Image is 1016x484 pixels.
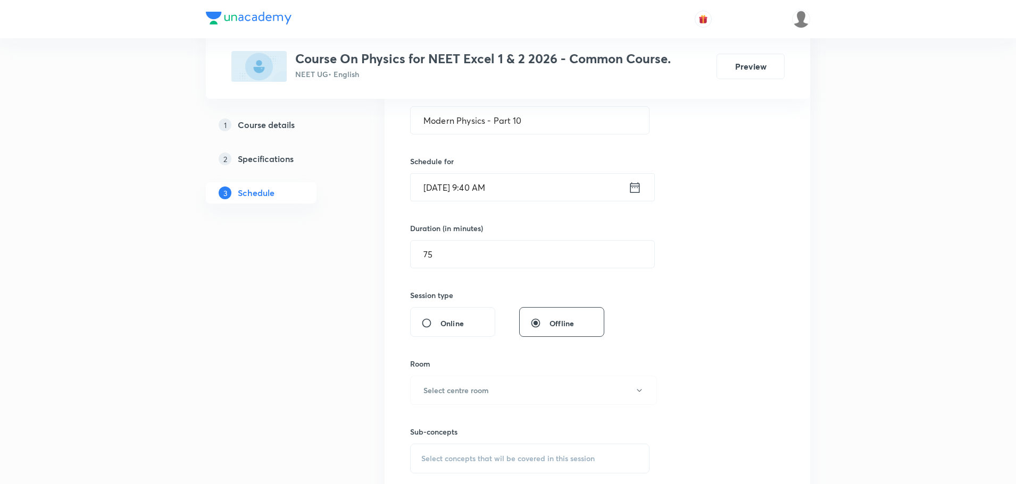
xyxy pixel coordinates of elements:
h5: Schedule [238,186,274,199]
h6: Session type [410,290,453,301]
span: Select concepts that wil be covered in this session [421,454,595,463]
h5: Specifications [238,152,294,165]
button: avatar [695,11,712,28]
input: A great title is short, clear and descriptive [411,107,649,134]
h6: Duration (in minutes) [410,223,483,234]
span: Online [440,318,464,329]
p: 2 [219,152,231,165]
img: Vivek Patil [792,10,810,28]
p: NEET UG • English [295,69,671,80]
img: 02FD9788-21F1-4214-B2A5-59CE9566CCA8_plus.png [231,51,287,82]
img: Company Logo [206,12,292,24]
a: Company Logo [206,12,292,27]
h6: Select centre room [423,385,489,396]
a: 2Specifications [206,148,351,169]
h3: Course On Physics for NEET Excel 1 & 2 2026 - Common Course. [295,51,671,66]
h5: Course details [238,118,295,131]
h6: Schedule for [410,156,649,167]
span: Offline [549,318,574,329]
h6: Sub-concepts [410,426,649,437]
a: 1Course details [206,114,351,135]
p: 3 [219,186,231,199]
input: 75 [411,241,654,268]
h6: Room [410,358,430,369]
button: Select centre room [410,376,657,405]
img: avatar [698,14,708,24]
p: 1 [219,118,231,131]
button: Preview [717,54,785,79]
